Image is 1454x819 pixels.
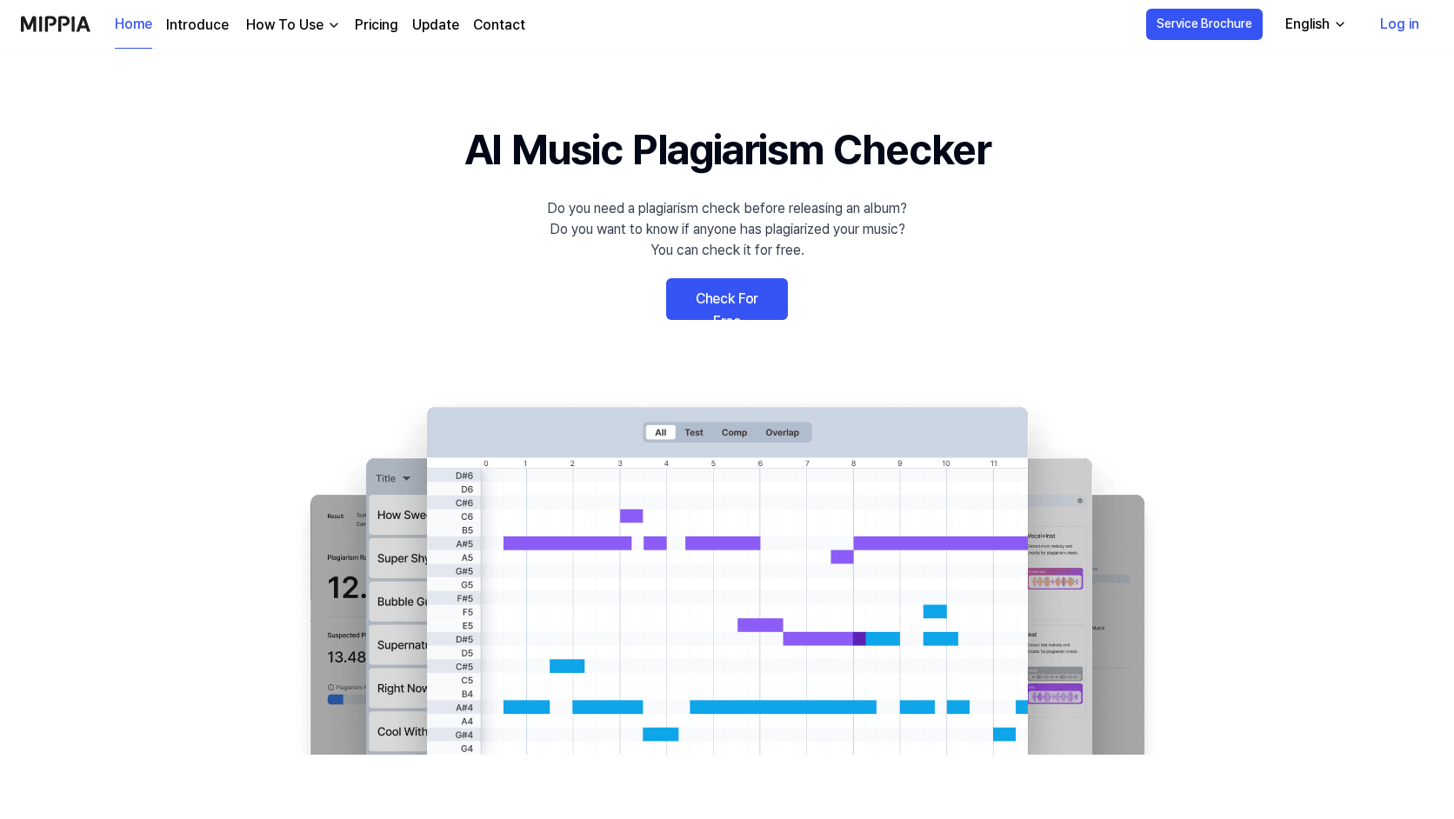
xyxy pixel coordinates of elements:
a: Check For Free [666,278,788,320]
img: down [327,18,341,32]
div: How To Use [243,15,327,36]
button: Service Brochure [1146,9,1263,40]
img: main Image [275,390,1179,755]
div: English [1282,14,1333,35]
a: Contact [473,15,525,36]
h1: AI Music Plagiarism Checker [464,118,990,181]
a: Update [412,15,459,36]
button: How To Use [243,15,341,36]
a: Home [115,1,152,49]
button: English [1271,7,1357,42]
div: Do you need a plagiarism check before releasing an album? Do you want to know if anyone has plagi... [547,198,907,261]
a: Pricing [355,15,398,36]
a: Introduce [166,15,229,36]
